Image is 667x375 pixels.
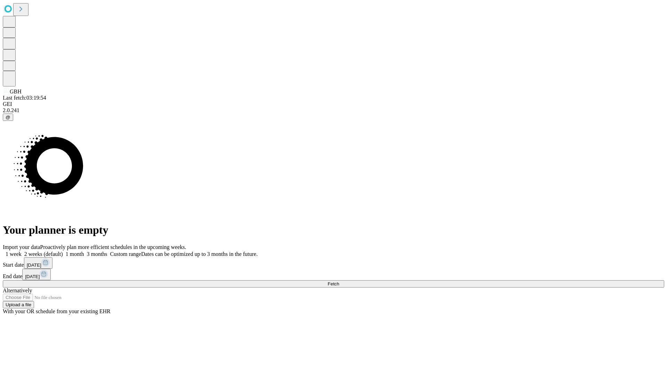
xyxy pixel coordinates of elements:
[3,280,664,287] button: Fetch
[6,251,22,257] span: 1 week
[27,262,41,268] span: [DATE]
[110,251,141,257] span: Custom range
[40,244,186,250] span: Proactively plan more efficient schedules in the upcoming weeks.
[87,251,107,257] span: 3 months
[22,269,51,280] button: [DATE]
[3,308,110,314] span: With your OR schedule from your existing EHR
[3,269,664,280] div: End date
[3,107,664,114] div: 2.0.241
[3,287,32,293] span: Alternatively
[141,251,257,257] span: Dates can be optimized up to 3 months in the future.
[3,224,664,236] h1: Your planner is empty
[25,274,40,279] span: [DATE]
[3,101,664,107] div: GEI
[10,89,22,94] span: GBH
[328,281,339,286] span: Fetch
[66,251,84,257] span: 1 month
[3,114,13,121] button: @
[3,301,34,308] button: Upload a file
[24,257,52,269] button: [DATE]
[24,251,63,257] span: 2 weeks (default)
[3,244,40,250] span: Import your data
[3,95,46,101] span: Last fetch: 03:19:54
[3,257,664,269] div: Start date
[6,115,10,120] span: @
